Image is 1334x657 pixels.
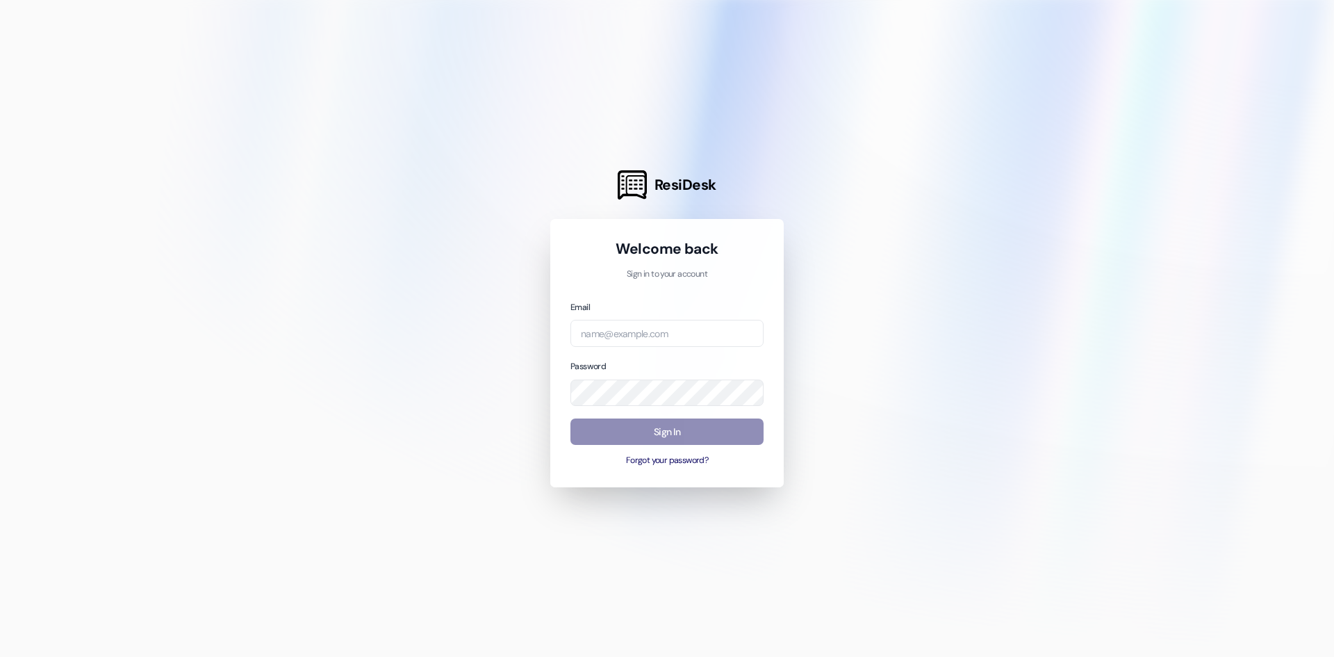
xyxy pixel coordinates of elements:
button: Forgot your password? [570,455,764,467]
label: Email [570,302,590,313]
img: ResiDesk Logo [618,170,647,200]
label: Password [570,361,606,372]
p: Sign in to your account [570,268,764,281]
input: name@example.com [570,320,764,347]
span: ResiDesk [654,175,716,195]
button: Sign In [570,419,764,446]
h1: Welcome back [570,239,764,259]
